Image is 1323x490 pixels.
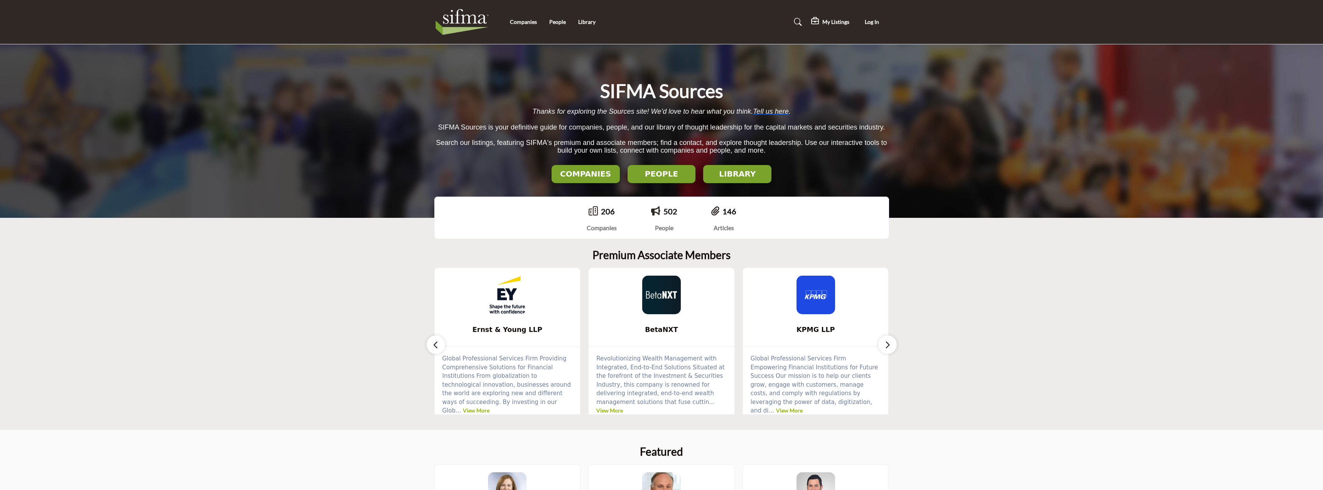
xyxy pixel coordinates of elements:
div: People [651,223,677,232]
a: Tell us here [753,108,788,115]
span: ... [456,407,461,414]
button: COMPANIES [552,165,620,183]
a: View More [596,407,623,414]
b: Ernst & Young LLP [446,320,569,340]
span: BetaNXT [600,325,723,335]
a: KPMG LLP [743,320,889,340]
a: 206 [601,207,615,216]
h2: LIBRARY [705,169,769,178]
span: Search our listings, featuring SIFMA's premium and associate members; find a contact, and explore... [436,139,887,155]
a: People [549,19,566,25]
img: KPMG LLP [796,276,835,314]
button: PEOPLE [628,165,696,183]
img: Site Logo [434,7,494,37]
a: View More [463,407,489,414]
span: SIFMA Sources is your definitive guide for companies, people, and our library of thought leadersh... [438,123,885,131]
p: Revolutionizing Wealth Management with Integrated, End-to-End Solutions Situated at the forefront... [596,354,727,415]
h2: Premium Associate Members [592,249,731,262]
h2: PEOPLE [630,169,694,178]
a: View More [776,407,803,414]
a: Ernst & Young LLP [435,320,580,340]
a: BetaNXT [589,320,734,340]
span: Ernst & Young LLP [446,325,569,335]
span: Thanks for exploring the Sources site! We’d love to hear what you think. . [532,108,790,115]
span: Log In [865,19,879,25]
a: Companies [510,19,537,25]
a: Library [578,19,596,25]
b: KPMG LLP [754,320,877,340]
a: Search [786,16,807,28]
img: Ernst & Young LLP [488,276,526,314]
a: 502 [663,207,677,216]
span: ... [709,399,714,406]
p: Global Professional Services Firm Providing Comprehensive Solutions for Financial Institutions Fr... [442,354,573,415]
a: 146 [722,207,736,216]
h2: Featured [640,445,683,458]
h1: SIFMA Sources [600,79,723,103]
img: BetaNXT [642,276,681,314]
h2: COMPANIES [554,169,618,178]
b: BetaNXT [600,320,723,340]
span: ... [769,407,774,414]
h5: My Listings [822,19,849,25]
div: Companies [587,223,617,232]
div: My Listings [811,17,849,27]
span: KPMG LLP [754,325,877,335]
button: Log In [855,15,889,29]
div: Articles [711,223,736,232]
p: Global Professional Services Firm Empowering Financial Institutions for Future Success Our missio... [751,354,881,415]
button: LIBRARY [703,165,771,183]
